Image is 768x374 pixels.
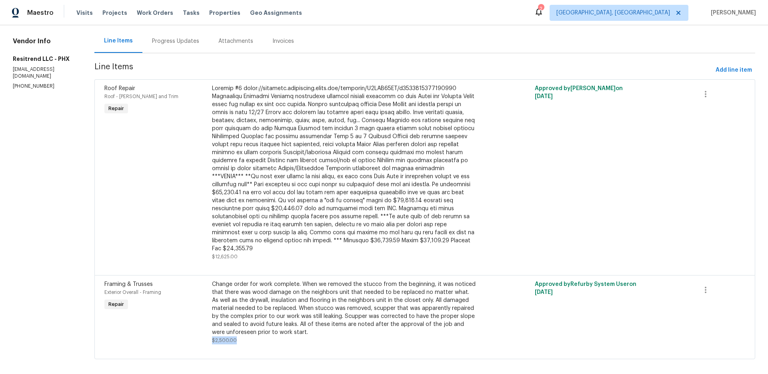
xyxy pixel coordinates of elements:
[556,9,670,17] span: [GEOGRAPHIC_DATA], [GEOGRAPHIC_DATA]
[137,9,173,17] span: Work Orders
[716,65,752,75] span: Add line item
[212,280,476,336] div: Change order for work complete. When we removed the stucco from the beginning, it was noticed tha...
[104,86,135,91] span: Roof Repair
[104,94,178,99] span: Roof - [PERSON_NAME] and Trim
[13,55,75,63] h5: Resitrend LLC - PHX
[105,300,127,308] span: Repair
[712,63,755,78] button: Add line item
[102,9,127,17] span: Projects
[535,282,636,295] span: Approved by Refurby System User on
[272,37,294,45] div: Invoices
[535,94,553,99] span: [DATE]
[76,9,93,17] span: Visits
[212,84,476,253] div: Loremip #6 dolor://sitametc.adipiscing.elits.doe/temporin/U2LAB65ET/d3533815377190990 Magnaaliqu ...
[152,37,199,45] div: Progress Updates
[535,86,623,99] span: Approved by [PERSON_NAME] on
[183,10,200,16] span: Tasks
[218,37,253,45] div: Attachments
[212,254,238,259] span: $12,625.00
[104,37,133,45] div: Line Items
[94,63,712,78] span: Line Items
[105,105,127,113] span: Repair
[13,83,75,90] p: [PHONE_NUMBER]
[13,37,75,45] h4: Vendor Info
[27,9,54,17] span: Maestro
[209,9,240,17] span: Properties
[13,66,75,80] p: [EMAIL_ADDRESS][DOMAIN_NAME]
[104,290,161,295] span: Exterior Overall - Framing
[708,9,756,17] span: [PERSON_NAME]
[538,5,544,13] div: 2
[212,338,237,343] span: $2,500.00
[535,290,553,295] span: [DATE]
[104,282,153,287] span: Framing & Trusses
[250,9,302,17] span: Geo Assignments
